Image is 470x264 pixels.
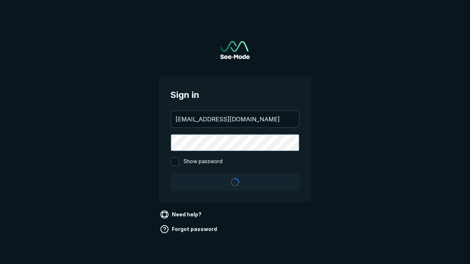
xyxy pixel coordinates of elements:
a: Go to sign in [220,41,250,59]
span: Sign in [170,88,300,102]
span: Show password [184,157,223,166]
a: Need help? [159,209,205,220]
a: Forgot password [159,223,220,235]
img: See-Mode Logo [220,41,250,59]
input: your@email.com [171,111,299,127]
